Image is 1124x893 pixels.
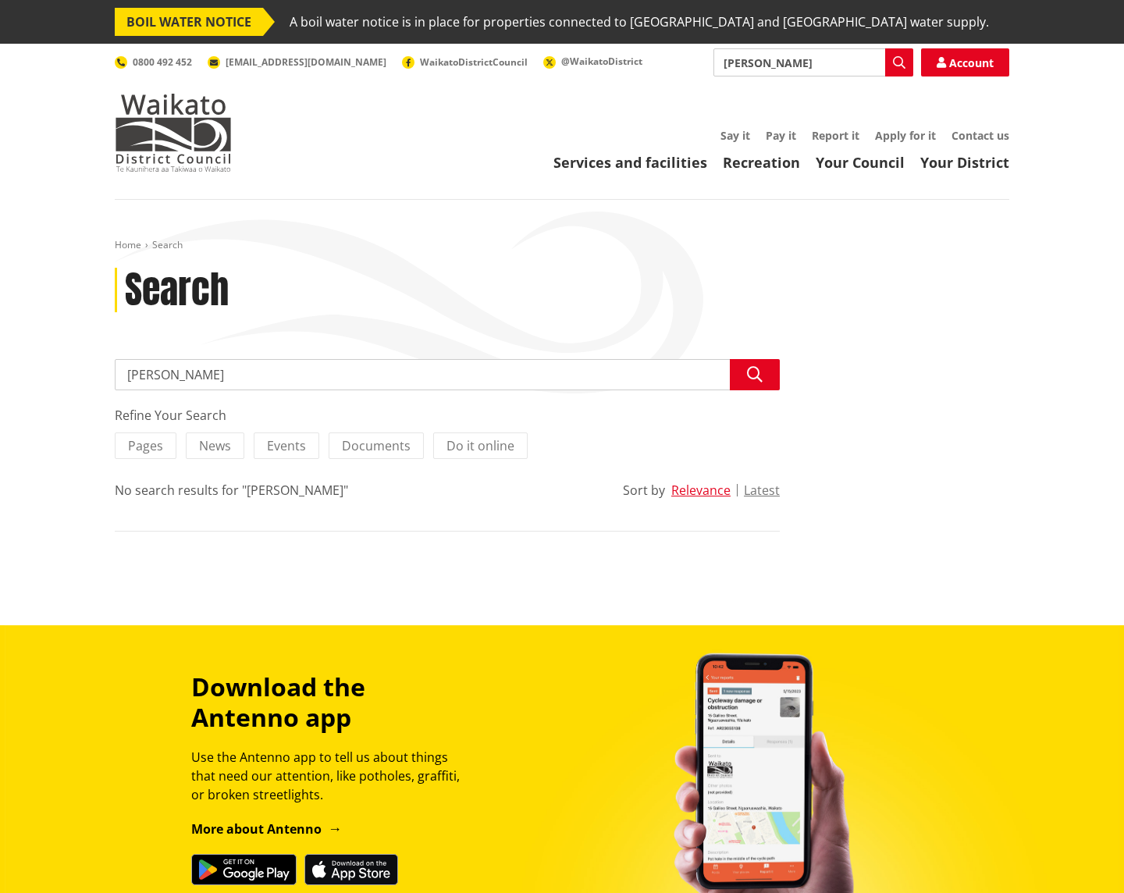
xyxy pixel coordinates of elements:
[342,437,411,454] span: Documents
[267,437,306,454] span: Events
[191,748,474,804] p: Use the Antenno app to tell us about things that need our attention, like potholes, graffiti, or ...
[816,153,905,172] a: Your Council
[115,239,1009,252] nav: breadcrumb
[420,55,528,69] span: WaikatoDistrictCouncil
[115,481,348,500] div: No search results for "[PERSON_NAME]"
[115,94,232,172] img: Waikato District Council - Te Kaunihera aa Takiwaa o Waikato
[191,820,342,838] a: More about Antenno
[402,55,528,69] a: WaikatoDistrictCouncil
[125,268,229,313] h1: Search
[543,55,642,68] a: @WaikatoDistrict
[115,359,780,390] input: Search input
[152,238,183,251] span: Search
[115,238,141,251] a: Home
[561,55,642,68] span: @WaikatoDistrict
[128,437,163,454] span: Pages
[623,481,665,500] div: Sort by
[553,153,707,172] a: Services and facilities
[951,128,1009,143] a: Contact us
[208,55,386,69] a: [EMAIL_ADDRESS][DOMAIN_NAME]
[304,854,398,885] img: Download on the App Store
[115,8,263,36] span: BOIL WATER NOTICE
[812,128,859,143] a: Report it
[921,48,1009,76] a: Account
[191,672,474,732] h3: Download the Antenno app
[446,437,514,454] span: Do it online
[191,854,297,885] img: Get it on Google Play
[720,128,750,143] a: Say it
[115,55,192,69] a: 0800 492 452
[920,153,1009,172] a: Your District
[115,406,780,425] div: Refine Your Search
[290,8,989,36] span: A boil water notice is in place for properties connected to [GEOGRAPHIC_DATA] and [GEOGRAPHIC_DAT...
[713,48,913,76] input: Search input
[723,153,800,172] a: Recreation
[133,55,192,69] span: 0800 492 452
[766,128,796,143] a: Pay it
[671,483,731,497] button: Relevance
[875,128,936,143] a: Apply for it
[744,483,780,497] button: Latest
[199,437,231,454] span: News
[226,55,386,69] span: [EMAIL_ADDRESS][DOMAIN_NAME]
